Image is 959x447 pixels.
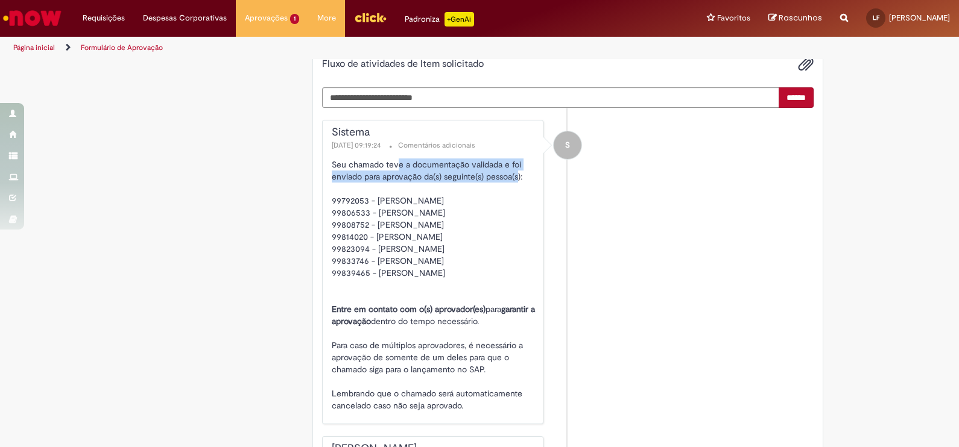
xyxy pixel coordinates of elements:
[81,43,163,52] a: Formulário de Aprovação
[332,127,537,139] div: Sistema
[332,140,384,150] span: [DATE] 09:19:24
[290,14,299,24] span: 1
[717,12,750,24] span: Favoritos
[9,37,630,59] ul: Trilhas de página
[398,140,475,151] small: Comentários adicionais
[332,304,535,327] b: garantir a aprovação
[322,87,780,108] textarea: Digite sua mensagem aqui...
[317,12,336,24] span: More
[143,12,227,24] span: Despesas Corporativas
[13,43,55,52] a: Página inicial
[768,13,822,24] a: Rascunhos
[83,12,125,24] span: Requisições
[798,56,814,72] button: Adicionar anexos
[405,12,474,27] div: Padroniza
[889,13,950,23] span: [PERSON_NAME]
[445,12,474,27] p: +GenAi
[354,8,387,27] img: click_logo_yellow_360x200.png
[565,131,570,160] span: S
[873,14,879,22] span: LF
[332,158,537,411] p: Seu chamado teve a documentação validada e foi enviado para aprovação da(s) seguinte(s) pessoa(s)...
[332,304,486,314] b: Entre em contato com o(s) aprovador(es)
[245,12,288,24] span: Aprovações
[1,6,63,30] img: ServiceNow
[322,59,484,70] h2: Fluxo de atividades de Item solicitado Histórico de tíquete
[779,12,822,23] span: Rascunhos
[554,131,581,159] div: System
